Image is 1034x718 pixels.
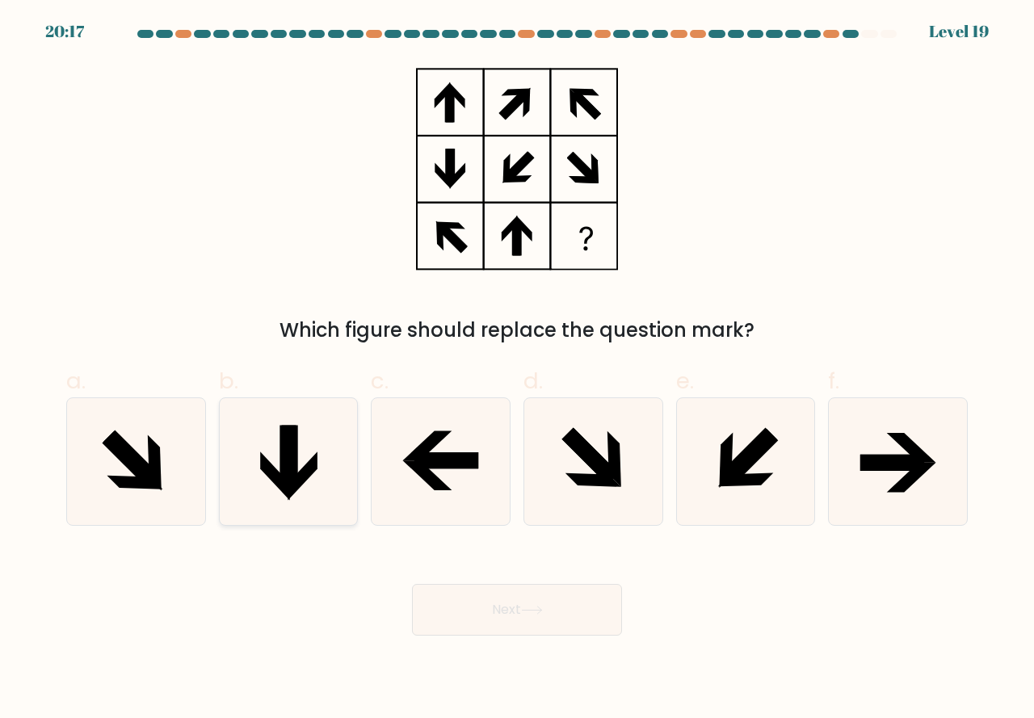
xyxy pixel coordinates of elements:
span: c. [371,365,389,397]
button: Next [412,584,622,636]
div: Level 19 [929,19,989,44]
span: e. [676,365,694,397]
span: d. [523,365,543,397]
span: b. [219,365,238,397]
div: Which figure should replace the question mark? [76,316,958,345]
span: a. [66,365,86,397]
div: 20:17 [45,19,84,44]
span: f. [828,365,839,397]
